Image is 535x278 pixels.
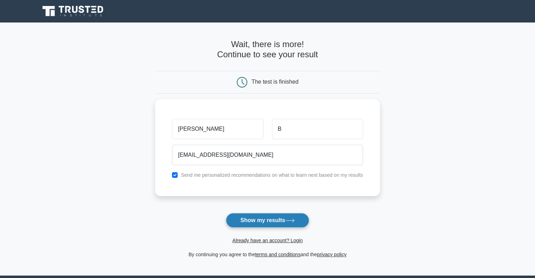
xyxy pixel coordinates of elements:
[255,252,300,257] a: terms and conditions
[181,172,363,178] label: Send me personalized recommendations on what to learn next based on my results
[272,119,363,139] input: Last name
[151,250,384,259] div: By continuing you agree to the and the
[155,39,380,60] h4: Wait, there is more! Continue to see your result
[232,238,302,243] a: Already have an account? Login
[172,119,263,139] input: First name
[251,79,298,85] div: The test is finished
[172,145,363,165] input: Email
[317,252,346,257] a: privacy policy
[226,213,309,228] button: Show my results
